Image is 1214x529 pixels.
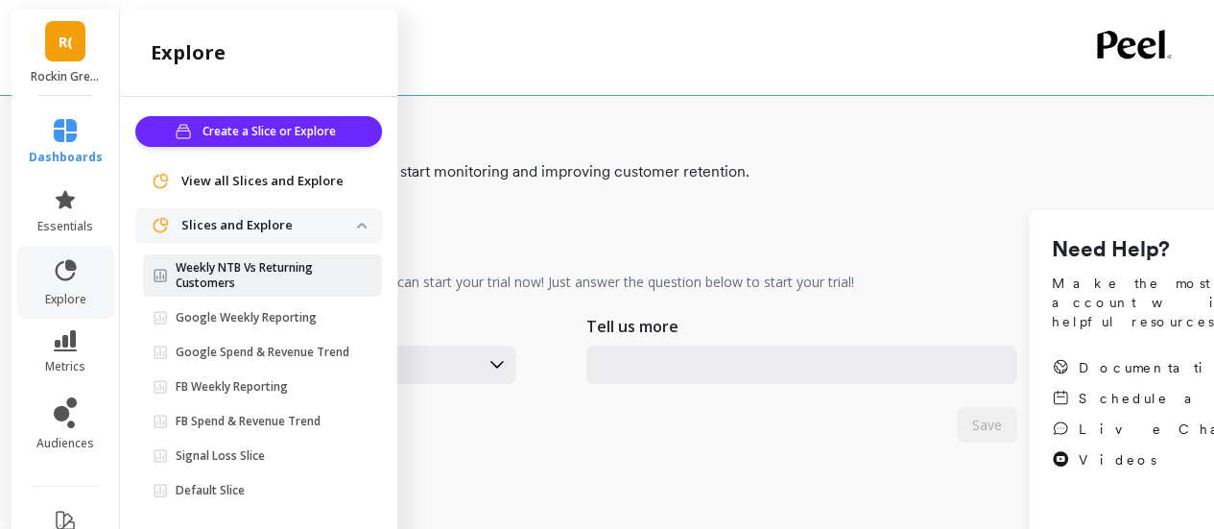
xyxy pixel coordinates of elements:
p: Google Spend & Revenue Trend [176,345,349,360]
span: audiences [36,436,94,451]
h2: explore [151,39,226,66]
p: Weekly NTB Vs Returning Customers [176,260,357,291]
p: Rockin Green (Essor) [31,69,101,84]
p: FB Spend & Revenue Trend [176,414,321,429]
p: FB Weekly Reporting [176,379,288,395]
img: navigation item icon [151,216,170,235]
p: Default Slice [176,483,245,498]
p: Google Weekly Reporting [176,310,317,325]
span: dashboards [29,150,103,165]
button: Create a Slice or Explore [135,116,382,147]
img: down caret icon [357,223,367,228]
span: metrics [45,359,85,374]
p: Your data has finished computing and you can start your trial now! Just answer the question below... [131,273,854,292]
img: navigation item icon [151,172,170,191]
span: essentials [37,219,93,234]
p: Slices and Explore [181,216,357,235]
span: Create a Slice or Explore [202,122,342,141]
span: Videos [1079,450,1156,469]
p: Signal Loss Slice [176,448,265,464]
span: R( [59,31,73,53]
span: View all Slices and Explore [181,172,344,191]
span: explore [45,292,86,307]
p: Tell us more [586,315,678,338]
